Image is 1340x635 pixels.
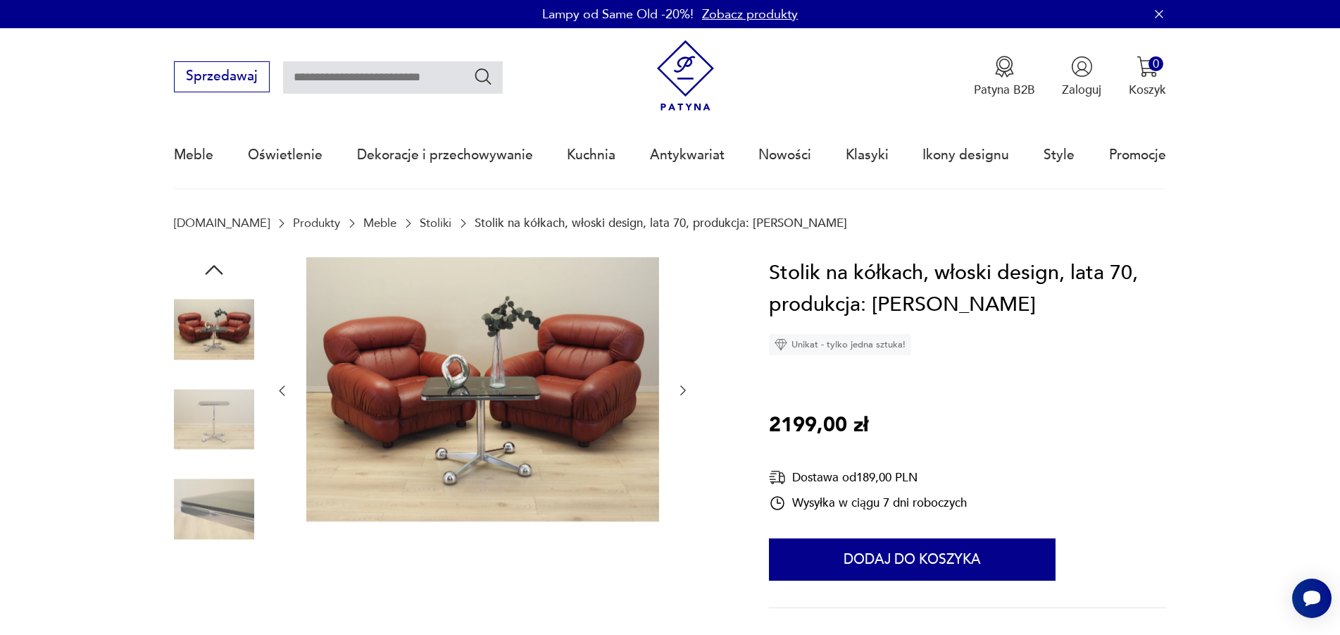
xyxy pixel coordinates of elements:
img: Ikona medalu [994,56,1015,78]
a: Ikony designu [922,123,1009,187]
button: Dodaj do koszyka [769,538,1056,581]
button: Patyna B2B [974,56,1035,98]
p: 2199,00 zł [769,409,868,442]
button: Sprzedawaj [174,61,269,92]
p: Zaloguj [1062,82,1101,98]
a: Oświetlenie [248,123,323,187]
button: Szukaj [473,66,494,87]
a: Sprzedawaj [174,72,269,83]
button: Zaloguj [1062,56,1101,98]
div: Dostawa od 189,00 PLN [769,469,967,486]
div: Wysyłka w ciągu 7 dni roboczych [769,495,967,512]
button: 0Koszyk [1129,56,1166,98]
p: Stolik na kółkach, włoski design, lata 70, produkcja: [PERSON_NAME] [475,216,847,230]
a: Meble [174,123,213,187]
div: 0 [1148,56,1163,71]
p: Koszyk [1129,82,1166,98]
h1: Stolik na kółkach, włoski design, lata 70, produkcja: [PERSON_NAME] [769,257,1165,321]
img: Zdjęcie produktu Stolik na kółkach, włoski design, lata 70, produkcja: Allegri [174,290,254,370]
a: Stoliki [420,216,451,230]
img: Zdjęcie produktu Stolik na kółkach, włoski design, lata 70, produkcja: Allegri [306,257,659,522]
img: Patyna - sklep z meblami i dekoracjami vintage [650,40,721,111]
img: Ikona diamentu [775,338,787,351]
a: Antykwariat [650,123,725,187]
div: Unikat - tylko jedna sztuka! [769,334,911,355]
a: Promocje [1109,123,1166,187]
a: Nowości [758,123,811,187]
iframe: Smartsupp widget button [1292,579,1332,618]
img: Zdjęcie produktu Stolik na kółkach, włoski design, lata 70, produkcja: Allegri [174,469,254,550]
a: Produkty [293,216,340,230]
a: Dekoracje i przechowywanie [357,123,533,187]
p: Patyna B2B [974,82,1035,98]
img: Ikona dostawy [769,469,786,486]
img: Zdjęcie produktu Stolik na kółkach, włoski design, lata 70, produkcja: Allegri [174,379,254,460]
a: Klasyki [846,123,889,187]
a: Meble [363,216,396,230]
a: Zobacz produkty [702,6,798,23]
p: Lampy od Same Old -20%! [542,6,694,23]
a: Kuchnia [567,123,615,187]
a: Ikona medaluPatyna B2B [974,56,1035,98]
a: [DOMAIN_NAME] [174,216,270,230]
a: Style [1044,123,1075,187]
img: Ikonka użytkownika [1071,56,1093,78]
img: Ikona koszyka [1137,56,1158,78]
